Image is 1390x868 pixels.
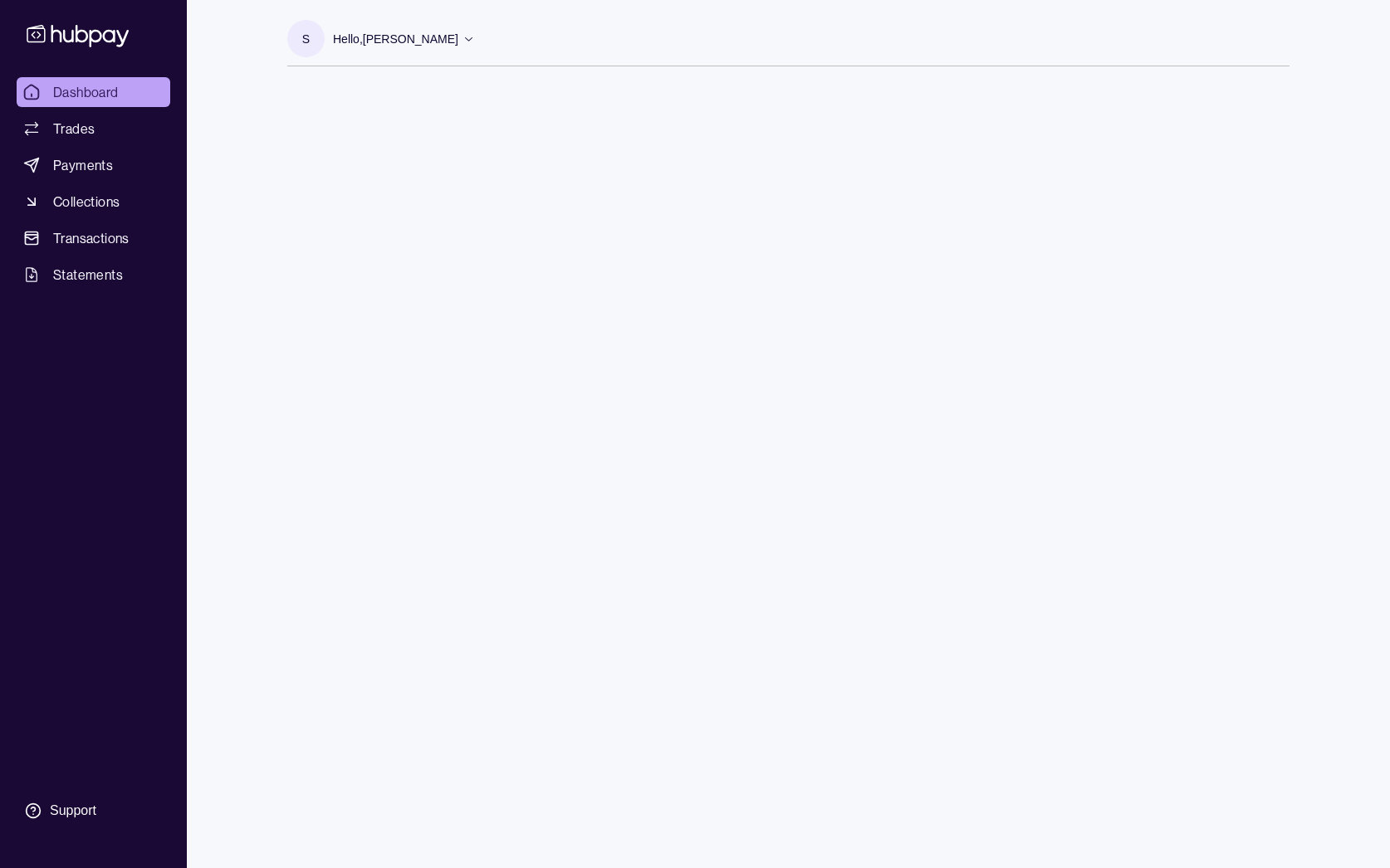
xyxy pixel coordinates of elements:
[53,228,130,248] span: Transactions
[53,192,120,212] span: Collections
[17,187,170,217] a: Collections
[53,82,119,102] span: Dashboard
[17,114,170,144] a: Trades
[17,150,170,180] a: Payments
[50,802,96,820] div: Support
[53,155,113,175] span: Payments
[53,119,95,139] span: Trades
[53,265,123,285] span: Statements
[333,30,458,48] p: Hello, [PERSON_NAME]
[17,260,170,290] a: Statements
[17,77,170,107] a: Dashboard
[17,223,170,253] a: Transactions
[302,30,310,48] p: S
[17,793,170,828] a: Support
